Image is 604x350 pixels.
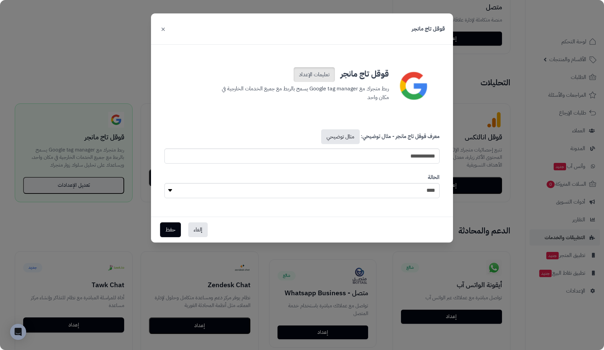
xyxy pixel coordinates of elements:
[10,324,26,340] div: Open Intercom Messenger
[412,25,445,33] h3: قوقل تاج مانجر
[392,64,435,107] img: google-icon.png
[188,222,208,237] button: إلغاء
[159,21,167,36] button: ×
[215,64,389,82] h3: قوقل تاج مانجر
[320,129,440,147] label: معرف قوقل تاج مانجر - مثال توضيحي:
[160,222,181,237] button: حفظ
[428,174,440,181] label: الحالة
[321,129,360,144] a: مثال توضيحي
[215,82,389,102] p: ربط متجرك مع Google tag manager يسمح بالربط مع جميع الخدمات الخارجية في مكان واحد
[294,67,335,82] a: تعليمات الإعداد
